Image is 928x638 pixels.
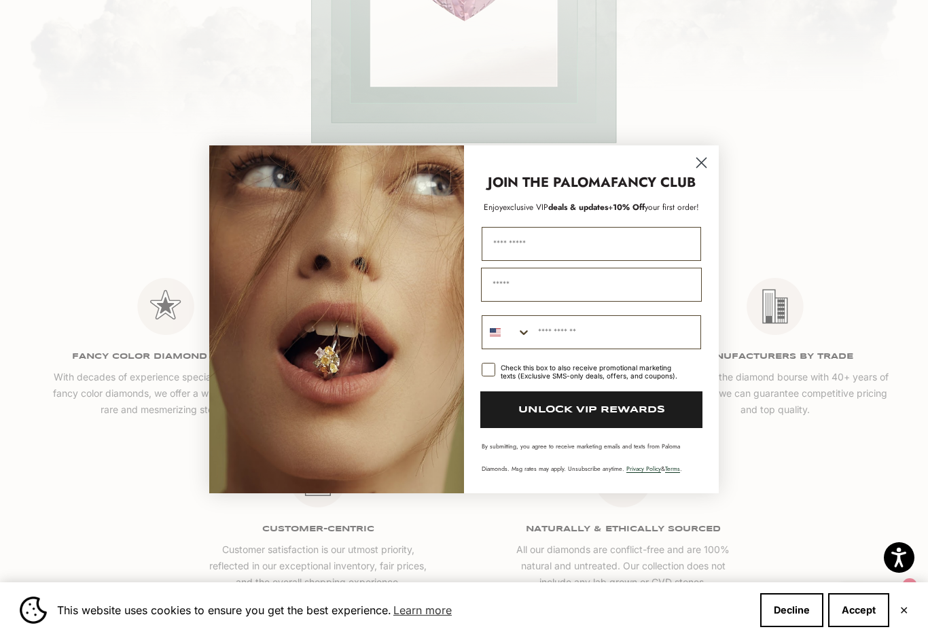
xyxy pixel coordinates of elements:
[480,391,702,428] button: UNLOCK VIP REWARDS
[611,173,696,192] strong: FANCY CLUB
[608,201,699,213] span: + your first order!
[613,201,645,213] span: 10% Off
[503,201,548,213] span: exclusive VIP
[481,268,702,302] input: Email
[488,173,611,192] strong: JOIN THE PALOMA
[531,316,700,349] input: Phone Number
[490,327,501,338] img: United States
[391,600,454,620] a: Learn more
[482,227,701,261] input: First Name
[828,593,889,627] button: Accept
[20,597,47,624] img: Cookie banner
[503,201,608,213] span: deals & updates
[482,442,701,473] p: By submitting, you agree to receive marketing emails and texts from Paloma Diamonds. Msg rates ma...
[501,364,685,380] div: Check this box to also receive promotional marketing texts (Exclusive SMS-only deals, offers, and...
[626,464,682,473] span: & .
[57,600,749,620] span: This website uses cookies to ensure you get the best experience.
[690,151,713,175] button: Close dialog
[209,145,464,493] img: Loading...
[899,606,908,614] button: Close
[482,316,531,349] button: Search Countries
[760,593,823,627] button: Decline
[626,464,661,473] a: Privacy Policy
[665,464,680,473] a: Terms
[484,201,503,213] span: Enjoy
